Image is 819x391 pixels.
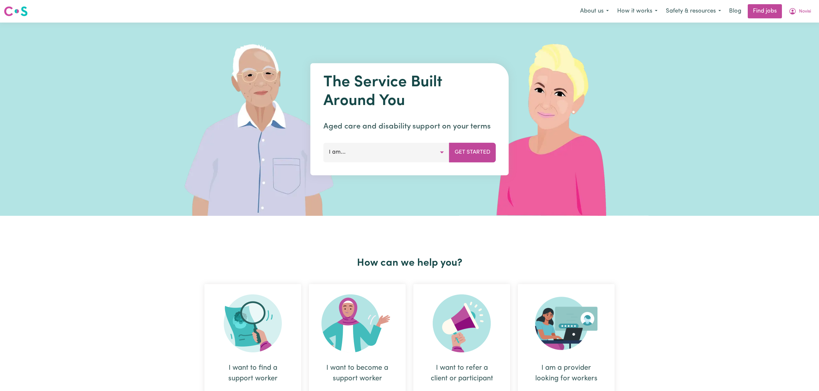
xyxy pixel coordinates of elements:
[224,294,282,352] img: Search
[4,4,28,19] a: Careseekers logo
[535,294,597,352] img: Provider
[324,363,390,384] div: I want to become a support worker
[748,4,782,18] a: Find jobs
[613,5,662,18] button: How it works
[799,8,811,15] span: Novisi
[449,143,496,162] button: Get Started
[433,294,491,352] img: Refer
[201,257,618,269] h2: How can we help you?
[323,121,496,132] p: Aged care and disability support on your terms
[725,4,745,18] a: Blog
[429,363,495,384] div: I want to refer a client or participant
[662,5,725,18] button: Safety & resources
[321,294,393,352] img: Become Worker
[220,363,286,384] div: I want to find a support worker
[4,5,28,17] img: Careseekers logo
[784,5,815,18] button: My Account
[323,143,449,162] button: I am...
[576,5,613,18] button: About us
[323,73,496,110] h1: The Service Built Around You
[533,363,599,384] div: I am a provider looking for workers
